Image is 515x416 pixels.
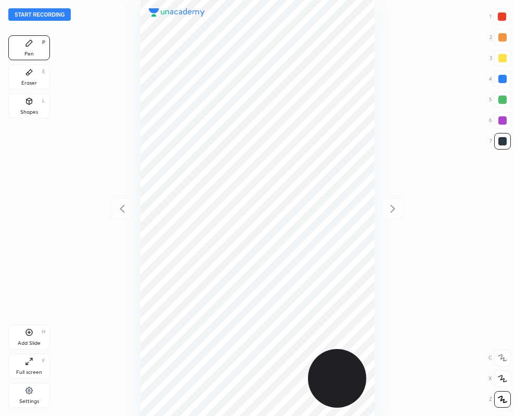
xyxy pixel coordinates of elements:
[489,391,511,408] div: Z
[20,110,38,115] div: Shapes
[42,98,45,103] div: L
[490,8,510,25] div: 1
[490,133,511,150] div: 7
[16,370,42,375] div: Full screen
[490,50,511,66] div: 3
[42,358,45,364] div: F
[149,8,205,17] img: logo.38c385cc.svg
[21,80,37,86] div: Eraser
[42,40,45,45] div: P
[8,8,71,21] button: Start recording
[19,399,39,404] div: Settings
[490,29,511,46] div: 2
[42,329,45,334] div: H
[42,69,45,74] div: E
[18,341,41,346] div: Add Slide
[488,350,511,366] div: C
[489,112,511,129] div: 6
[489,91,511,108] div: 5
[488,370,511,387] div: X
[24,51,34,57] div: Pen
[489,71,511,87] div: 4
